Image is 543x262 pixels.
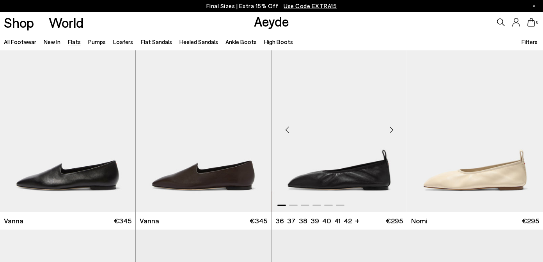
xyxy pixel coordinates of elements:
[522,216,539,226] span: €295
[344,216,352,226] li: 42
[411,216,428,226] span: Nomi
[271,212,407,230] a: 36 37 38 39 40 41 42 + €295
[527,18,535,27] a: 0
[322,216,331,226] li: 40
[88,38,106,45] a: Pumps
[275,118,299,142] div: Previous slide
[68,38,81,45] a: Flats
[264,38,293,45] a: High Boots
[136,42,271,212] img: Vanna Almond-Toe Loafers
[136,212,271,230] a: Vanna €345
[271,42,407,212] div: 1 / 6
[275,216,284,226] li: 36
[49,16,83,29] a: World
[140,216,159,226] span: Vanna
[206,1,337,11] p: Final Sizes | Extra 15% Off
[284,2,337,9] span: Navigate to /collections/ss25-final-sizes
[179,38,218,45] a: Heeled Sandals
[113,38,133,45] a: Loafers
[311,216,319,226] li: 39
[254,13,289,29] a: Aeyde
[271,42,407,212] img: Nomi Ruched Flats
[386,216,403,226] span: €295
[334,216,341,226] li: 41
[44,38,60,45] a: New In
[275,216,350,226] ul: variant
[407,212,543,230] a: Nomi €295
[4,38,36,45] a: All Footwear
[271,42,407,212] a: Next slide Previous slide
[535,20,539,25] span: 0
[380,118,403,142] div: Next slide
[114,216,131,226] span: €345
[4,16,34,29] a: Shop
[407,42,543,212] img: Nomi Ruched Flats
[4,216,23,226] span: Vanna
[522,38,538,45] span: Filters
[250,216,267,226] span: €345
[287,216,296,226] li: 37
[225,38,257,45] a: Ankle Boots
[299,216,307,226] li: 38
[355,215,359,226] li: +
[141,38,172,45] a: Flat Sandals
